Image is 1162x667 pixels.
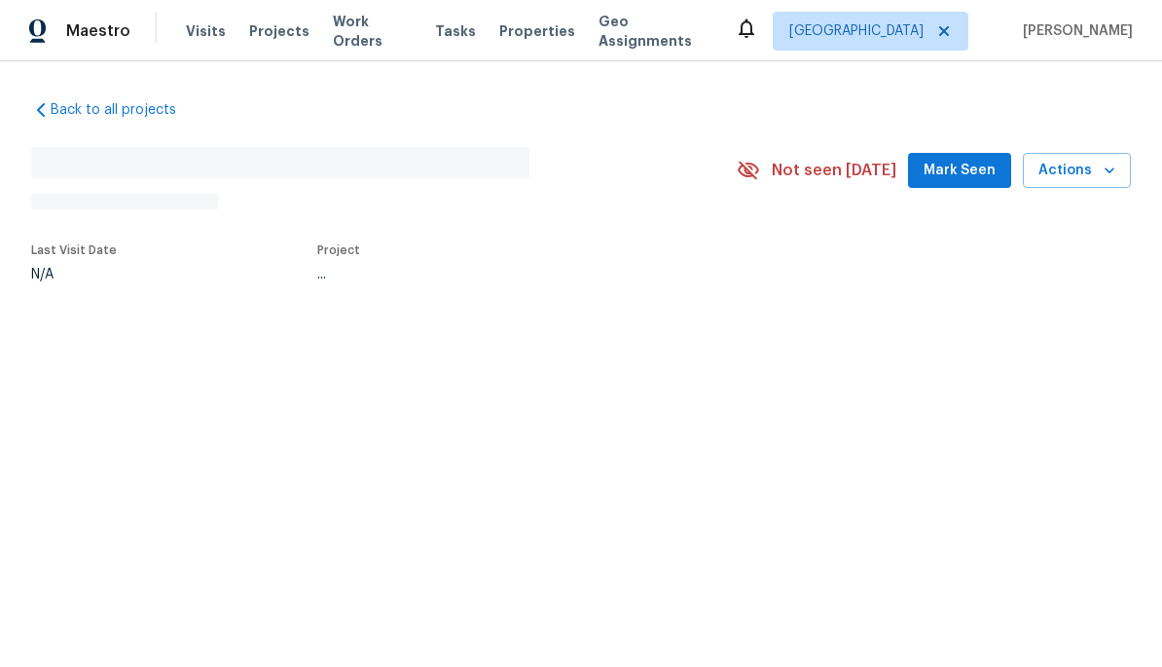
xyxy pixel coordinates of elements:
[1023,153,1131,189] button: Actions
[908,153,1011,189] button: Mark Seen
[772,161,896,180] span: Not seen [DATE]
[1015,21,1133,41] span: [PERSON_NAME]
[1038,159,1115,183] span: Actions
[31,268,117,281] div: N/A
[66,21,130,41] span: Maestro
[333,12,412,51] span: Work Orders
[317,268,691,281] div: ...
[435,24,476,38] span: Tasks
[924,159,996,183] span: Mark Seen
[186,21,226,41] span: Visits
[599,12,711,51] span: Geo Assignments
[317,244,360,256] span: Project
[499,21,575,41] span: Properties
[249,21,309,41] span: Projects
[789,21,924,41] span: [GEOGRAPHIC_DATA]
[31,100,218,120] a: Back to all projects
[31,244,117,256] span: Last Visit Date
